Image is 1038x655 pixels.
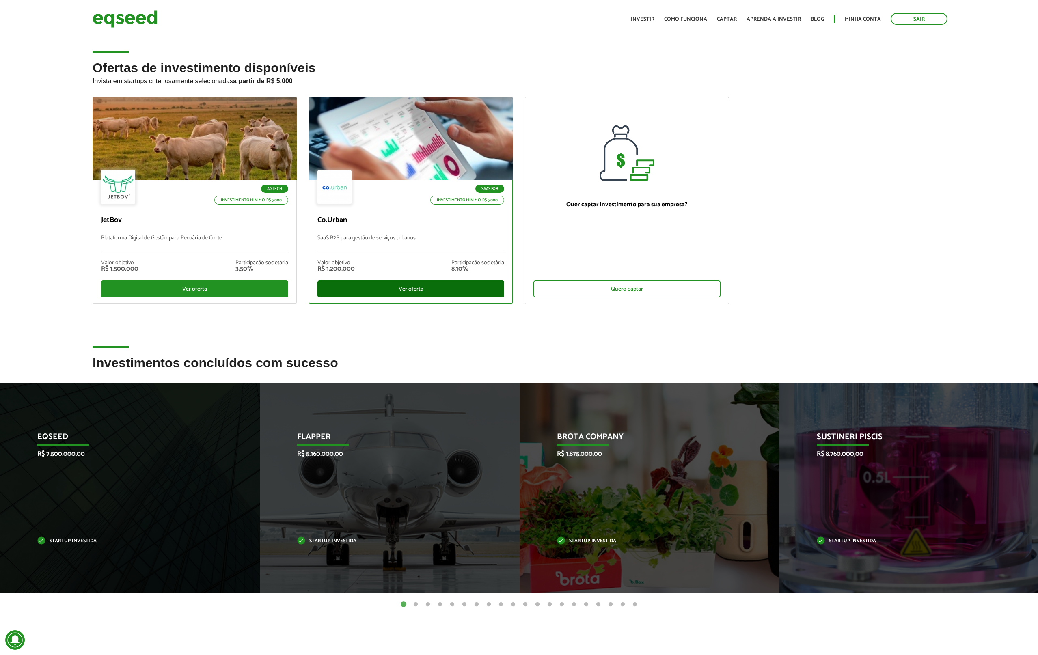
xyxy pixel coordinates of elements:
[101,266,138,272] div: R$ 1.500.000
[557,539,730,543] p: Startup investida
[606,601,615,609] button: 18 of 20
[451,266,504,272] div: 8,10%
[570,601,578,609] button: 15 of 20
[558,601,566,609] button: 14 of 20
[557,432,730,446] p: Brota Company
[317,280,505,297] div: Ver oferta
[37,450,211,458] p: R$ 7.500.000,00
[93,356,945,382] h2: Investimentos concluídos com sucesso
[891,13,947,25] a: Sair
[817,539,990,543] p: Startup investida
[594,601,602,609] button: 17 of 20
[557,450,730,458] p: R$ 1.875.000,00
[717,17,737,22] a: Captar
[485,601,493,609] button: 8 of 20
[631,601,639,609] button: 20 of 20
[473,601,481,609] button: 7 of 20
[475,185,504,193] p: SaaS B2B
[533,201,721,208] p: Quer captar investimento para sua empresa?
[845,17,881,22] a: Minha conta
[619,601,627,609] button: 19 of 20
[448,601,456,609] button: 5 of 20
[533,601,542,609] button: 12 of 20
[37,539,211,543] p: Startup investida
[214,196,288,205] p: Investimento mínimo: R$ 5.000
[497,601,505,609] button: 9 of 20
[533,280,721,297] div: Quero captar
[317,260,355,266] div: Valor objetivo
[399,601,408,609] button: 1 of 20
[235,266,288,272] div: 3,50%
[317,266,355,272] div: R$ 1.200.000
[664,17,707,22] a: Como funciona
[317,235,505,252] p: SaaS B2B para gestão de serviços urbanos
[101,216,288,225] p: JetBov
[297,432,470,446] p: Flapper
[412,601,420,609] button: 2 of 20
[297,450,470,458] p: R$ 5.160.000,00
[424,601,432,609] button: 3 of 20
[631,17,654,22] a: Investir
[93,8,158,30] img: EqSeed
[37,432,211,446] p: EqSeed
[430,196,504,205] p: Investimento mínimo: R$ 5.000
[93,75,945,85] p: Invista em startups criteriosamente selecionadas
[297,539,470,543] p: Startup investida
[317,216,505,225] p: Co.Urban
[460,601,468,609] button: 6 of 20
[101,280,288,297] div: Ver oferta
[811,17,824,22] a: Blog
[546,601,554,609] button: 13 of 20
[747,17,801,22] a: Aprenda a investir
[261,185,288,193] p: Agtech
[436,601,444,609] button: 4 of 20
[235,260,288,266] div: Participação societária
[93,97,297,304] a: Agtech Investimento mínimo: R$ 5.000 JetBov Plataforma Digital de Gestão para Pecuária de Corte V...
[521,601,529,609] button: 11 of 20
[509,601,517,609] button: 10 of 20
[525,97,729,304] a: Quer captar investimento para sua empresa? Quero captar
[817,432,990,446] p: Sustineri Piscis
[309,97,513,304] a: SaaS B2B Investimento mínimo: R$ 5.000 Co.Urban SaaS B2B para gestão de serviços urbanos Valor ob...
[817,450,990,458] p: R$ 8.760.000,00
[101,235,288,252] p: Plataforma Digital de Gestão para Pecuária de Corte
[233,78,293,84] strong: a partir de R$ 5.000
[451,260,504,266] div: Participação societária
[101,260,138,266] div: Valor objetivo
[582,601,590,609] button: 16 of 20
[93,61,945,97] h2: Ofertas de investimento disponíveis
